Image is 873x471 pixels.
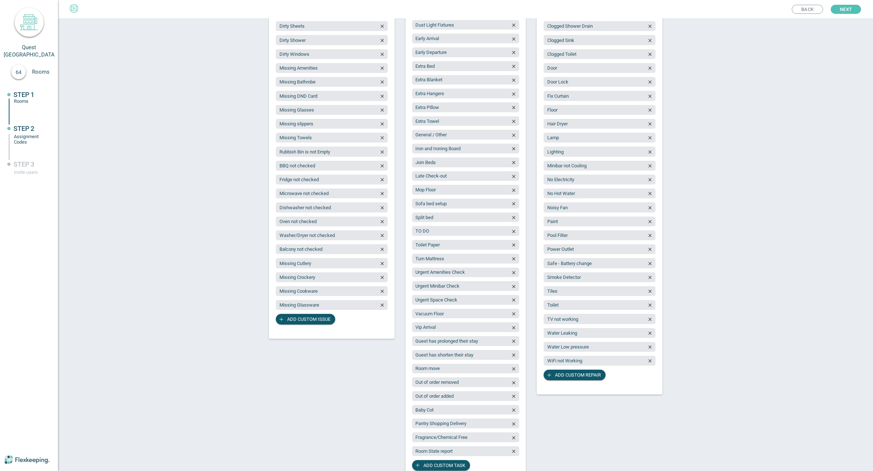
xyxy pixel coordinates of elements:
span: Next [840,5,852,14]
span: Turn Mattress [415,256,444,261]
span: Vacuum Floor [415,311,444,316]
span: Extra Hangers [415,91,444,96]
span: Water Leaking [547,330,577,336]
span: Missing slippers [279,121,313,126]
span: Out of order added [415,393,454,399]
span: Late Check-out [415,173,447,179]
span: Pantry Shopping Delivery [415,421,466,426]
span: BBQ not checked [279,163,315,168]
span: Microwave not checked [279,191,329,196]
span: Power Outlet [547,246,574,252]
span: Sofa bed setup [415,201,447,206]
span: Guest has shorten their stay [415,352,473,358]
span: Hair Dryer [547,121,568,126]
span: TV not working [547,316,578,322]
span: Missing Bathrobe [279,79,316,85]
span: Lighting [547,149,564,155]
span: Early Departure [415,50,447,55]
span: Room State report [415,448,453,454]
span: Missing Towels [279,135,312,140]
button: Add custom task [412,460,470,471]
span: Mop Floor [415,187,436,192]
span: Oven not checked [279,219,317,224]
span: Clogged Sink [547,38,574,43]
span: Minibar not Cooling [547,163,587,168]
span: Split bed [415,215,433,220]
span: Extra Towel [415,118,439,124]
span: Water Low pressure [547,344,589,350]
span: Baby Cot [415,407,434,413]
span: Missing Cookware [279,288,318,294]
span: Join Beds [415,160,436,165]
span: Guest has prolonged their stay [415,338,478,344]
span: Room move [415,366,440,371]
span: Extra Blanket [415,77,442,82]
span: Door Lock [547,79,568,85]
span: STEP 1 [13,91,34,98]
span: Missing Crockery [279,275,315,280]
span: Noisy Fan [547,205,568,210]
span: Dust Light Fixtures [415,22,454,28]
span: Urgent Amenities Check [415,269,465,275]
span: Toilet [547,302,559,308]
span: Clogged Toilet [547,51,576,57]
span: Pool Filter [547,233,568,238]
span: Add custom issue [287,314,330,324]
span: Dishwasher not checked [279,205,331,210]
span: Paint [547,219,558,224]
span: Clogged Shower Drain [547,23,593,29]
span: Dirty Shower [279,38,306,43]
span: Door [547,65,557,71]
span: Vip Arrival [415,324,436,330]
div: Assignment Codes [14,134,47,145]
span: Fix Curtain [547,93,569,99]
span: No Electricity [547,177,574,182]
span: Extra Pillow [415,105,439,110]
span: TO DO [415,228,429,234]
span: Quest [GEOGRAPHIC_DATA] [4,44,56,58]
span: Missing Amenities [279,65,318,71]
span: WiFi not Working [547,358,582,363]
button: Back [792,5,823,14]
span: Missing Cutlery [279,261,311,266]
span: Tiles [547,288,557,294]
span: Iron and Ironing Board [415,146,461,151]
span: Add custom repair [555,370,601,380]
span: No Hot Water [547,191,575,196]
button: Add custom issue [276,314,335,324]
button: Next [831,5,861,14]
span: Balcony not checked [279,246,322,252]
span: Missing Glasses [279,107,314,113]
span: STEP 3 [13,160,34,168]
span: Floor [547,107,557,113]
div: 64 [11,65,26,79]
span: Fragrance/Chemical Free [415,435,467,440]
span: Urgent Minibar Check [415,283,459,289]
span: Add custom task [423,460,465,471]
span: Rubbish Bin is not Empty [279,149,330,155]
span: Fridge not checked [279,177,319,182]
span: Dirty Windows [279,51,309,57]
span: General / Other [415,132,447,137]
span: Smoke Detector [547,275,581,280]
span: Urgent Space Check [415,297,457,303]
div: Invite users [14,170,47,175]
div: Rooms [14,98,47,104]
span: Extra Bed [415,63,435,69]
button: Add custom repair [544,370,606,380]
span: Lamp [547,135,559,140]
span: Dirty Sheets [279,23,305,29]
span: STEP 2 [13,125,34,132]
span: Early Arrival [415,36,439,41]
span: Toilet Paper [415,242,440,248]
span: Rooms [32,69,58,75]
span: Washer/Dryer not checked [279,233,335,238]
span: Safe - Battery change [547,261,592,266]
span: Out of order removed [415,379,459,385]
span: Back [801,5,814,13]
span: Missing DND Card [279,93,317,99]
span: Missing Glassware [279,302,319,308]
